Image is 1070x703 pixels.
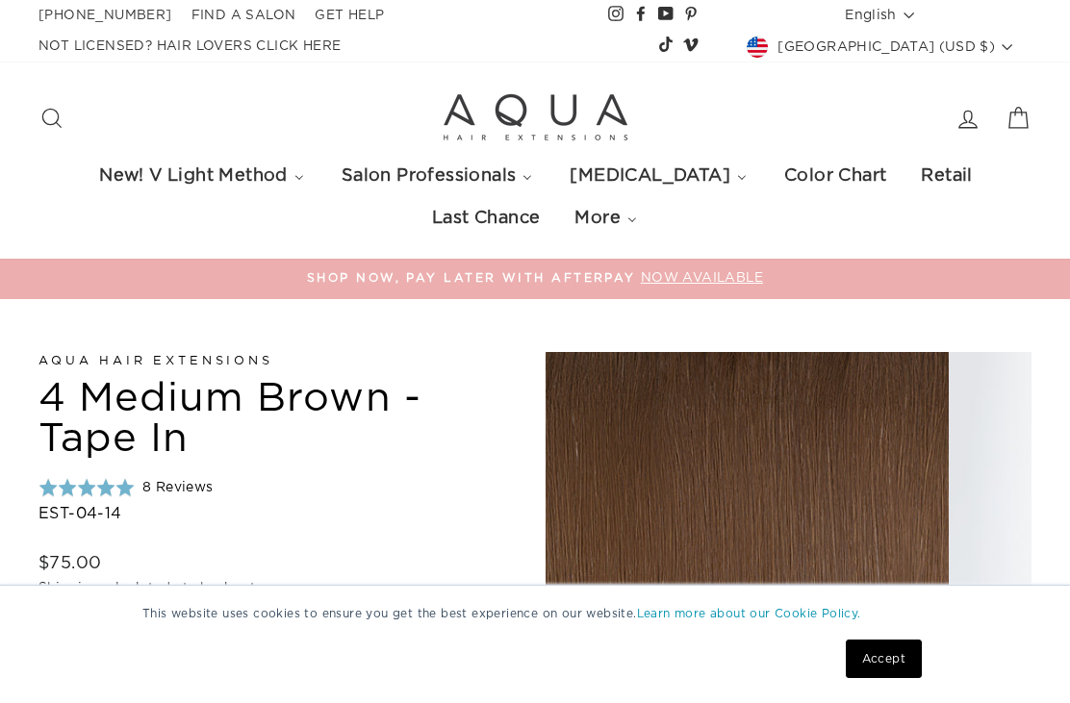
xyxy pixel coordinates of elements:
a: New! V Light Method [81,155,323,197]
a: More [556,197,656,239]
a: FIND A SALON [182,1,306,32]
a: Hair Extensions [551,155,766,197]
span: NOW AVAILABLE [636,271,763,285]
span: More [571,210,623,227]
span: 8 Reviews [142,481,214,494]
p: This website uses cookies to ensure you get the best experience on our website. [142,605,928,622]
a: GET HELP [305,1,394,32]
span: English [845,5,896,26]
a: Accept [846,640,922,678]
span: New! V Light Method [95,167,290,185]
p: EST-04-14 [38,502,481,527]
h1: 4 Medium Brown - Tape In [38,379,481,459]
a: Color Chart [766,155,903,197]
span: Shop now, pay later with Afterpay [307,272,636,284]
span: Retail [917,167,974,185]
span: $75.00 [38,555,101,572]
span: [MEDICAL_DATA] [566,167,732,185]
span: Last Chance [428,210,542,227]
span: Salon Professionals [338,167,519,185]
a: NOT LICENSED? HAIR LOVERS CLICK HERE [29,32,350,63]
a: [PHONE_NUMBER] [29,1,182,32]
ul: Primary [38,155,1032,239]
a: Salon Professionals [323,155,552,197]
a: Learn more about our Cookie Policy. [637,608,861,619]
a: Retail [903,155,988,197]
div: calculated at checkout. [38,578,481,600]
a: Shipping [38,578,99,600]
a: Aqua Hair Extensions [38,355,273,367]
a: Last Chance [414,197,556,239]
a: Shop now, pay later with AfterpayNOW AVAILABLE [43,268,1027,289]
span: Color Chart [780,167,888,185]
img: Aqua Hair Extensions [439,91,631,145]
button: [GEOGRAPHIC_DATA] (USD $) [742,32,1022,63]
span: [GEOGRAPHIC_DATA] (USD $) [768,37,995,58]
